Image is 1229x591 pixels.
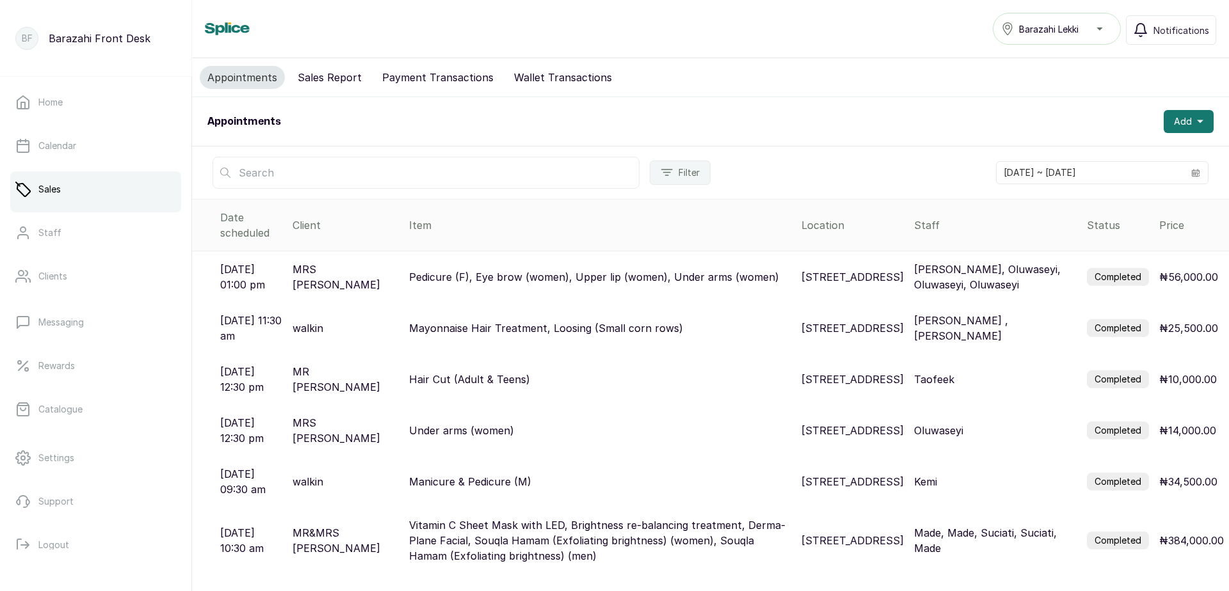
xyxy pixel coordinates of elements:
[220,364,282,395] p: [DATE] 12:30 pm
[801,269,904,285] p: [STREET_ADDRESS]
[409,269,779,285] p: Pedicure (F), Eye brow (women), Upper lip (women), Under arms (women)
[290,66,369,89] button: Sales Report
[38,183,61,196] p: Sales
[1159,217,1224,233] div: Price
[220,466,282,497] p: [DATE] 09:30 am
[650,161,711,185] button: Filter
[1087,532,1149,549] label: Completed
[1087,370,1149,388] label: Completed
[993,13,1121,45] button: Barazahi Lekki
[1087,217,1149,233] div: Status
[10,215,181,251] a: Staff
[293,474,323,489] p: walkin
[10,258,181,294] a: Clients
[10,84,181,120] a: Home
[1019,22,1079,36] span: Barazahi Lekki
[1126,15,1216,45] button: Notifications
[914,423,963,438] p: Oluwaseyi
[374,66,501,89] button: Payment Transactions
[1174,115,1192,128] span: Add
[914,313,1077,343] p: [PERSON_NAME] , [PERSON_NAME]
[207,114,281,129] h1: Appointments
[220,525,282,556] p: [DATE] 10:30 am
[38,539,69,551] p: Logout
[914,474,937,489] p: Kemi
[293,364,399,395] p: MR [PERSON_NAME]
[10,440,181,476] a: Settings
[1159,320,1218,336] p: ₦25,500.00
[200,66,285,89] button: Appointments
[10,527,181,563] button: Logout
[220,210,282,240] div: Date scheduled
[1087,473,1149,491] label: Completed
[1191,168,1200,177] svg: calendar
[38,316,84,329] p: Messaging
[38,403,83,416] p: Catalogue
[801,372,904,387] p: [STREET_ADDRESS]
[38,452,74,464] p: Settings
[801,533,904,548] p: [STREET_ADDRESS]
[10,348,181,384] a: Rewards
[1087,268,1149,286] label: Completed
[10,128,181,164] a: Calendar
[293,415,399,446] p: MRS [PERSON_NAME]
[293,320,323,336] p: walkin
[679,166,700,179] span: Filter
[293,217,399,233] div: Client
[801,320,904,336] p: [STREET_ADDRESS]
[38,270,67,283] p: Clients
[1164,110,1214,133] button: Add
[801,217,904,233] div: Location
[1159,423,1216,438] p: ₦14,000.00
[38,226,61,239] p: Staff
[22,32,33,45] p: BF
[49,31,150,46] p: Barazahi Front Desk
[10,391,181,427] a: Catalogue
[1153,24,1209,37] span: Notifications
[10,304,181,340] a: Messaging
[10,171,181,207] a: Sales
[409,320,683,336] p: Mayonnaise Hair Treatment, Loosing (Small corn rows)
[409,217,791,233] div: Item
[409,474,531,489] p: Manicure & Pedicure (M)
[801,423,904,438] p: [STREET_ADDRESS]
[220,262,282,292] p: [DATE] 01:00 pm
[914,217,1077,233] div: Staff
[38,139,76,152] p: Calendar
[220,415,282,446] p: [DATE] 12:30 pm
[914,525,1077,556] p: Made, Made, Suciati, Suciati, Made
[38,495,74,508] p: Support
[1159,372,1217,387] p: ₦10,000.00
[409,372,530,387] p: Hair Cut (Adult & Teens)
[997,162,1184,184] input: Select date
[801,474,904,489] p: [STREET_ADDRESS]
[293,525,399,556] p: MR&MRS [PERSON_NAME]
[293,262,399,292] p: MRS [PERSON_NAME]
[213,157,639,189] input: Search
[10,484,181,519] a: Support
[506,66,620,89] button: Wallet Transactions
[914,262,1077,292] p: [PERSON_NAME], Oluwaseyi, Oluwaseyi, Oluwaseyi
[1087,422,1149,439] label: Completed
[1159,533,1224,548] p: ₦384,000.00
[409,423,514,438] p: Under arms (women)
[1159,269,1218,285] p: ₦56,000.00
[38,359,75,372] p: Rewards
[409,517,791,563] p: Vitamin C Sheet Mask with LED, Brightness re-balancing treatment, Derma-Plane Facial, Souqla Hama...
[914,372,954,387] p: Taofeek
[38,96,63,109] p: Home
[1159,474,1217,489] p: ₦34,500.00
[1087,319,1149,337] label: Completed
[220,313,282,343] p: [DATE] 11:30 am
